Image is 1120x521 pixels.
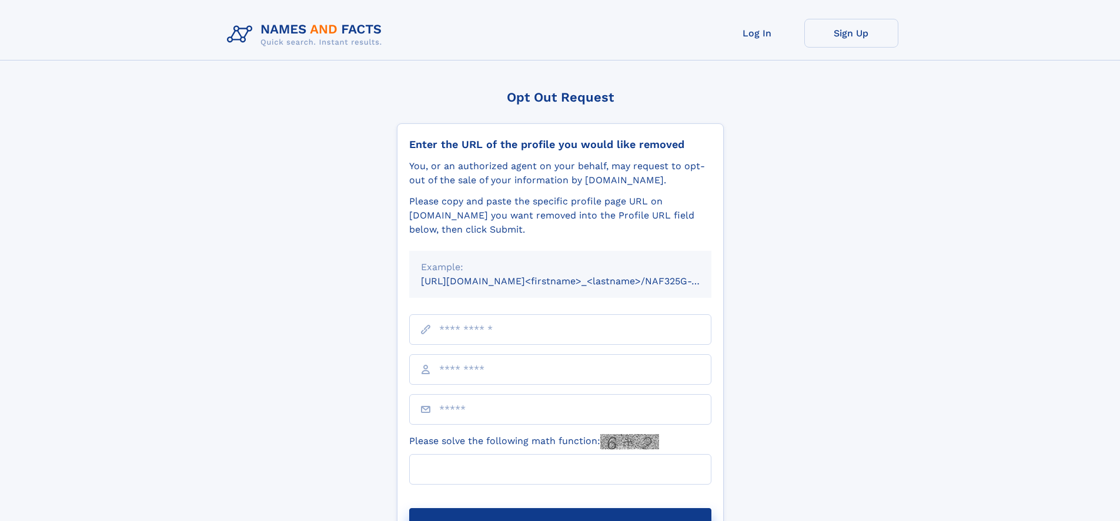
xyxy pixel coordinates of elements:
[409,138,711,151] div: Enter the URL of the profile you would like removed
[409,159,711,187] div: You, or an authorized agent on your behalf, may request to opt-out of the sale of your informatio...
[421,260,700,274] div: Example:
[409,194,711,237] div: Please copy and paste the specific profile page URL on [DOMAIN_NAME] you want removed into the Pr...
[409,434,659,449] label: Please solve the following math function:
[804,19,898,48] a: Sign Up
[710,19,804,48] a: Log In
[222,19,392,51] img: Logo Names and Facts
[421,275,734,287] small: [URL][DOMAIN_NAME]<firstname>_<lastname>/NAF325G-xxxxxxxx
[397,90,724,105] div: Opt Out Request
